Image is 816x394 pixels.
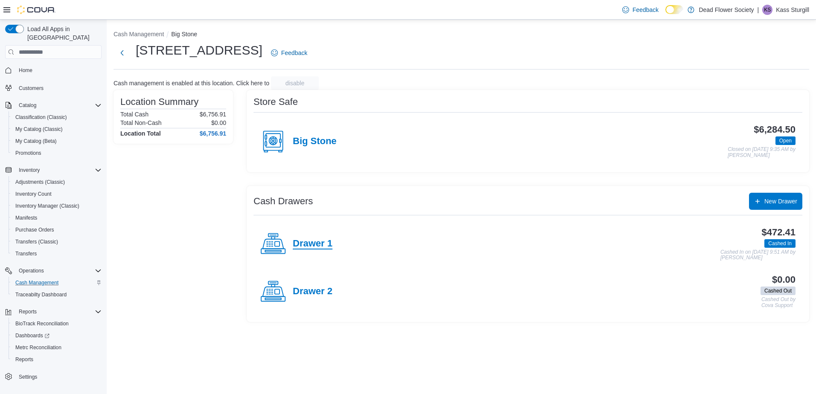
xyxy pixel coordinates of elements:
[632,6,659,14] span: Feedback
[9,111,105,123] button: Classification (Classic)
[120,97,198,107] h3: Location Summary
[720,249,796,261] p: Cashed In on [DATE] 9:51 AM by [PERSON_NAME]
[15,356,33,363] span: Reports
[9,330,105,342] a: Dashboards
[12,249,40,259] a: Transfers
[293,136,337,147] h4: Big Stone
[779,137,792,145] span: Open
[12,319,102,329] span: BioTrack Reconciliation
[9,212,105,224] button: Manifests
[9,289,105,301] button: Traceabilty Dashboard
[764,287,792,295] span: Cashed Out
[12,237,61,247] a: Transfers (Classic)
[9,176,105,188] button: Adjustments (Classic)
[15,320,69,327] span: BioTrack Reconciliation
[15,307,40,317] button: Reports
[15,82,102,93] span: Customers
[15,150,41,156] span: Promotions
[12,177,102,187] span: Adjustments (Classic)
[9,277,105,289] button: Cash Management
[15,191,52,197] span: Inventory Count
[2,81,105,94] button: Customers
[15,114,67,121] span: Classification (Classic)
[19,308,37,315] span: Reports
[19,167,40,174] span: Inventory
[271,76,319,90] button: disable
[19,102,36,109] span: Catalog
[19,67,32,74] span: Home
[12,189,102,199] span: Inventory Count
[12,342,102,353] span: Metrc Reconciliation
[15,100,102,110] span: Catalog
[293,286,332,297] h4: Drawer 2
[776,5,809,15] p: Kass Sturgill
[12,249,102,259] span: Transfers
[9,188,105,200] button: Inventory Count
[12,342,65,353] a: Metrc Reconciliation
[12,201,83,211] a: Inventory Manager (Classic)
[136,42,262,59] h1: [STREET_ADDRESS]
[12,237,102,247] span: Transfers (Classic)
[15,266,47,276] button: Operations
[15,372,41,382] a: Settings
[15,165,43,175] button: Inventory
[254,196,313,206] h3: Cash Drawers
[12,278,62,288] a: Cash Management
[665,5,683,14] input: Dark Mode
[12,189,55,199] a: Inventory Count
[12,213,102,223] span: Manifests
[114,80,269,87] p: Cash management is enabled at this location. Click here to
[762,227,796,238] h3: $472.41
[9,342,105,353] button: Metrc Reconciliation
[9,248,105,260] button: Transfers
[19,374,37,380] span: Settings
[15,65,102,75] span: Home
[12,290,102,300] span: Traceabilty Dashboard
[15,203,79,209] span: Inventory Manager (Classic)
[281,49,307,57] span: Feedback
[764,197,797,206] span: New Drawer
[120,111,149,118] h6: Total Cash
[619,1,662,18] a: Feedback
[120,130,161,137] h4: Location Total
[12,319,72,329] a: BioTrack Reconciliation
[9,224,105,236] button: Purchase Orders
[12,201,102,211] span: Inventory Manager (Classic)
[15,332,50,339] span: Dashboards
[24,25,102,42] span: Load All Apps in [GEOGRAPHIC_DATA]
[665,14,666,14] span: Dark Mode
[2,265,105,277] button: Operations
[775,136,796,145] span: Open
[12,290,70,300] a: Traceabilty Dashboard
[9,200,105,212] button: Inventory Manager (Classic)
[12,124,102,134] span: My Catalog (Classic)
[12,148,102,158] span: Promotions
[15,266,102,276] span: Operations
[15,138,57,145] span: My Catalog (Beta)
[268,44,311,61] a: Feedback
[19,267,44,274] span: Operations
[761,287,796,295] span: Cashed Out
[15,279,58,286] span: Cash Management
[12,354,102,365] span: Reports
[15,165,102,175] span: Inventory
[768,240,792,247] span: Cashed In
[9,135,105,147] button: My Catalog (Beta)
[200,130,226,137] h4: $6,756.91
[12,330,102,341] span: Dashboards
[9,147,105,159] button: Promotions
[19,85,44,92] span: Customers
[286,79,304,87] span: disable
[762,5,772,15] div: Kass Sturgill
[12,136,60,146] a: My Catalog (Beta)
[114,31,164,38] button: Cash Management
[12,225,102,235] span: Purchase Orders
[12,112,70,122] a: Classification (Classic)
[15,238,58,245] span: Transfers (Classic)
[761,297,796,308] p: Cashed Out by Cova Support
[758,5,759,15] p: |
[254,97,298,107] h3: Store Safe
[15,214,37,221] span: Manifests
[9,236,105,248] button: Transfers (Classic)
[764,5,771,15] span: KS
